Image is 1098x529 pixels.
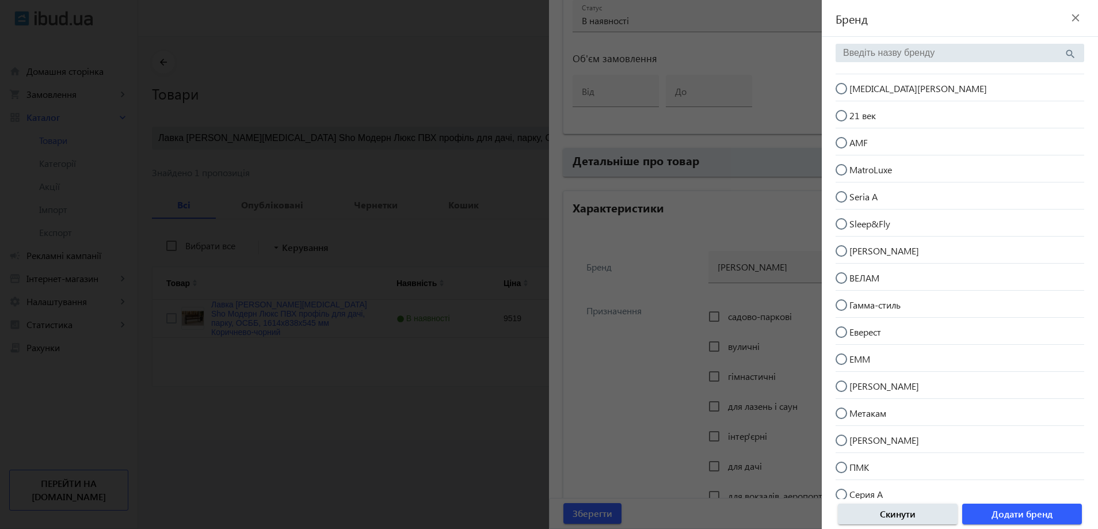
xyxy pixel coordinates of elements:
[992,508,1053,520] span: Додати бренд
[849,272,879,284] span: ВЕЛАМ
[880,508,916,520] span: Скинути
[1065,47,1076,58] mat-icon: search
[849,407,886,419] span: Метакам
[849,82,987,94] span: [MEDICAL_DATA][PERSON_NAME]
[838,504,958,524] button: Скинути
[849,488,883,500] span: Серия А
[849,163,892,176] span: MatroLuxe
[849,353,870,365] span: ЕММ
[849,326,881,338] span: Еверест
[822,10,868,26] span: Бренд
[849,109,876,121] span: 21 век
[962,504,1082,524] button: Додати бренд
[849,380,919,392] span: [PERSON_NAME]
[849,461,869,473] span: ПМК
[849,218,890,230] span: Sleep&Fly
[849,136,868,149] span: AMF
[843,48,1064,58] input: Введіть назву бренду
[849,434,919,446] span: [PERSON_NAME]
[849,191,878,203] span: Seria A
[849,245,919,257] span: [PERSON_NAME]
[849,299,901,311] span: Гамма-стиль
[1067,9,1084,26] mat-icon: close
